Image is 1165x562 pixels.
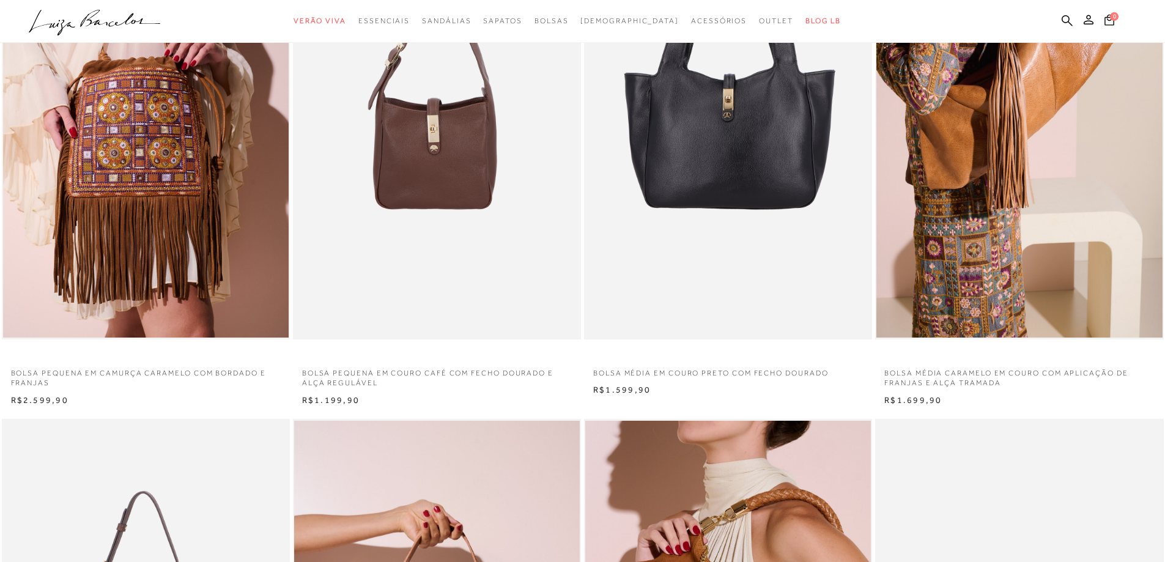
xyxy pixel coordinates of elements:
a: categoryNavScreenReaderText [358,10,410,32]
span: Verão Viva [294,17,346,25]
span: 0 [1110,12,1119,21]
button: 0 [1101,13,1118,30]
span: [DEMOGRAPHIC_DATA] [580,17,679,25]
span: R$2.599,90 [11,395,68,405]
span: Sandálias [422,17,471,25]
a: categoryNavScreenReaderText [422,10,471,32]
span: R$1.699,90 [884,395,942,405]
span: BLOG LB [805,17,841,25]
span: R$1.199,90 [302,395,360,405]
a: categoryNavScreenReaderText [294,10,346,32]
a: BOLSA MÉDIA EM COURO PRETO COM FECHO DOURADO [584,361,872,379]
span: Bolsas [534,17,569,25]
a: categoryNavScreenReaderText [483,10,522,32]
a: categoryNavScreenReaderText [534,10,569,32]
a: noSubCategoriesText [580,10,679,32]
a: categoryNavScreenReaderText [691,10,747,32]
span: Acessórios [691,17,747,25]
span: R$1.599,90 [593,385,651,394]
a: BLOG LB [805,10,841,32]
a: BOLSA PEQUENA EM COURO CAFÉ COM FECHO DOURADO E ALÇA REGULÁVEL [293,361,581,389]
a: categoryNavScreenReaderText [759,10,793,32]
a: BOLSA PEQUENA EM CAMURÇA CARAMELO COM BORDADO E FRANJAS [2,361,290,389]
span: Outlet [759,17,793,25]
span: Sapatos [483,17,522,25]
span: Essenciais [358,17,410,25]
a: BOLSA MÉDIA CARAMELO EM COURO COM APLICAÇÃO DE FRANJAS E ALÇA TRAMADA [875,361,1163,389]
